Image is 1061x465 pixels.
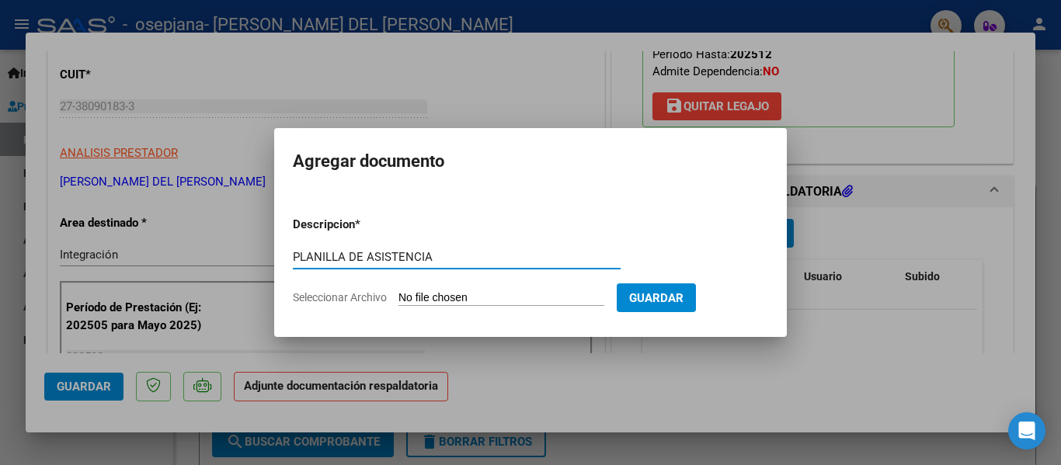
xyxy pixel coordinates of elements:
[293,147,768,176] h2: Agregar documento
[293,216,436,234] p: Descripcion
[1008,412,1045,449] div: Open Intercom Messenger
[617,283,696,312] button: Guardar
[293,291,387,304] span: Seleccionar Archivo
[629,291,684,305] span: Guardar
